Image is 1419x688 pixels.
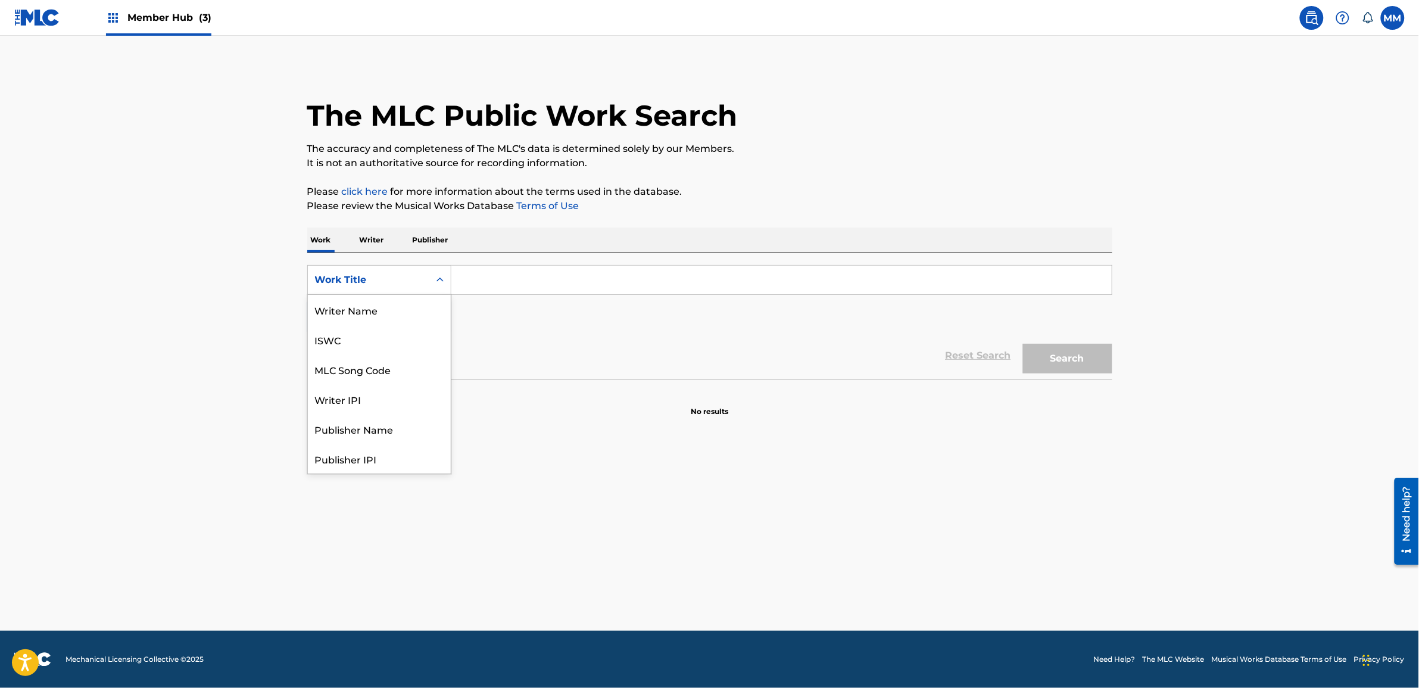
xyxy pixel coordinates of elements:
[106,11,120,25] img: Top Rightsholders
[307,98,738,133] h1: The MLC Public Work Search
[315,273,422,287] div: Work Title
[1212,654,1347,665] a: Musical Works Database Terms of Use
[307,185,1112,199] p: Please for more information about the terms used in the database.
[1386,474,1419,569] iframe: Resource Center
[1363,643,1370,678] div: Drag
[691,392,728,417] p: No results
[308,414,451,444] div: Publisher Name
[1354,654,1405,665] a: Privacy Policy
[409,228,452,253] p: Publisher
[308,325,451,354] div: ISWC
[1305,11,1319,25] img: search
[1143,654,1205,665] a: The MLC Website
[356,228,388,253] p: Writer
[308,354,451,384] div: MLC Song Code
[1359,631,1419,688] iframe: Chat Widget
[1331,6,1355,30] div: Help
[307,156,1112,170] p: It is not an authoritative source for recording information.
[66,654,204,665] span: Mechanical Licensing Collective © 2025
[307,199,1112,213] p: Please review the Musical Works Database
[14,652,51,667] img: logo
[127,11,211,24] span: Member Hub
[307,142,1112,156] p: The accuracy and completeness of The MLC's data is determined solely by our Members.
[307,265,1112,379] form: Search Form
[1300,6,1324,30] a: Public Search
[1336,11,1350,25] img: help
[308,295,451,325] div: Writer Name
[307,228,335,253] p: Work
[1362,12,1374,24] div: Notifications
[308,444,451,474] div: Publisher IPI
[1381,6,1405,30] div: User Menu
[199,12,211,23] span: (3)
[514,200,579,211] a: Terms of Use
[308,384,451,414] div: Writer IPI
[14,9,60,26] img: MLC Logo
[1094,654,1136,665] a: Need Help?
[342,186,388,197] a: click here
